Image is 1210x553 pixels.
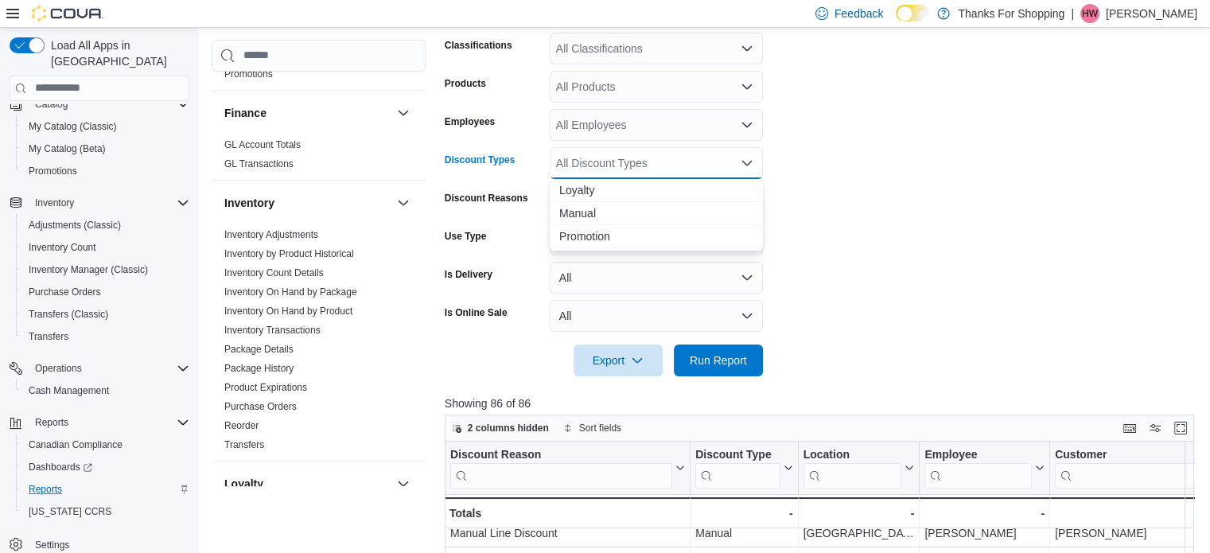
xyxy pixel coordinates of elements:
h3: Inventory [224,195,274,211]
a: Promotions [22,162,84,181]
span: Settings [35,539,69,551]
span: Dashboards [22,458,189,477]
div: Discount Reason [450,447,672,462]
span: Operations [35,362,82,375]
span: Sort fields [579,422,621,434]
button: Inventory Manager (Classic) [16,259,196,281]
a: Canadian Compliance [22,435,129,454]
span: My Catalog (Beta) [29,142,106,155]
span: Loyalty [559,182,753,198]
span: 2 columns hidden [468,422,549,434]
p: Thanks For Shopping [958,4,1064,23]
button: Reports [29,413,75,432]
span: Dark Mode [896,21,897,22]
div: Customer [1055,447,1195,462]
button: Canadian Compliance [16,434,196,456]
a: Transfers [22,327,75,346]
span: Cash Management [22,381,189,400]
h3: Finance [224,105,267,121]
div: Totals [449,504,685,523]
span: My Catalog (Classic) [29,120,117,133]
button: Promotion [550,225,763,248]
span: Promotion [559,228,753,244]
span: Reports [29,413,189,432]
a: GL Transactions [224,158,294,169]
a: Inventory Count Details [224,267,324,278]
p: [PERSON_NAME] [1106,4,1197,23]
p: | [1071,4,1074,23]
button: Finance [224,105,391,121]
span: Promotions [29,165,77,177]
button: Catalog [29,95,74,114]
a: Package History [224,363,294,374]
button: Run Report [674,345,763,376]
button: Loyalty [224,476,391,492]
span: Catalog [35,98,68,111]
span: Manual [559,205,753,221]
button: Inventory [394,193,413,212]
button: Open list of options [741,42,753,55]
div: - [695,504,792,523]
a: Purchase Orders [22,282,107,302]
button: Enter fullscreen [1171,419,1190,438]
a: Inventory On Hand by Product [224,306,352,317]
span: Product Expirations [224,381,307,394]
button: Transfers [16,325,196,348]
button: Inventory [3,192,196,214]
div: Location [803,447,901,488]
span: Cash Management [29,384,109,397]
a: Inventory Transactions [224,325,321,336]
div: Location [803,447,901,462]
img: Cova [32,6,103,21]
div: [PERSON_NAME] [924,524,1045,543]
button: Loyalty [550,179,763,202]
label: Discount Reasons [445,192,528,204]
a: Reports [22,480,68,499]
button: Open list of options [741,119,753,131]
span: Washington CCRS [22,502,189,521]
span: Run Report [690,352,747,368]
a: Purchase Orders [224,401,297,412]
a: Product Expirations [224,382,307,393]
button: Discount Reason [450,447,685,488]
label: Employees [445,115,495,128]
label: Is Delivery [445,268,492,281]
div: Discount Type [695,447,780,488]
a: Inventory On Hand by Package [224,286,357,298]
h3: Loyalty [224,476,263,492]
span: Inventory by Product Historical [224,247,354,260]
label: Products [445,77,486,90]
div: - [803,504,914,523]
span: Inventory [29,193,189,212]
span: Promotions [22,162,189,181]
a: My Catalog (Classic) [22,117,123,136]
button: Manual [550,202,763,225]
div: - [1055,504,1208,523]
span: Reports [22,480,189,499]
div: Inventory [212,225,426,461]
button: Location [803,447,914,488]
span: Inventory Count [22,238,189,257]
button: Sort fields [557,419,628,438]
button: Keyboard shortcuts [1120,419,1139,438]
span: Inventory Transactions [224,324,321,337]
span: Operations [29,359,189,378]
a: Cash Management [22,381,115,400]
span: Inventory Count [29,241,96,254]
label: Discount Types [445,154,515,166]
button: Inventory [29,193,80,212]
span: Transfers [224,438,264,451]
button: Employee [924,447,1045,488]
a: Adjustments (Classic) [22,216,127,235]
span: Transfers (Classic) [29,308,108,321]
div: Hannah Waugh [1080,4,1099,23]
a: Reorder [224,420,259,431]
input: Dark Mode [896,5,929,21]
span: Purchase Orders [224,400,297,413]
span: Adjustments (Classic) [22,216,189,235]
span: Export [583,345,653,376]
button: Adjustments (Classic) [16,214,196,236]
span: GL Account Totals [224,138,301,151]
div: [PERSON_NAME] [1055,524,1208,543]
